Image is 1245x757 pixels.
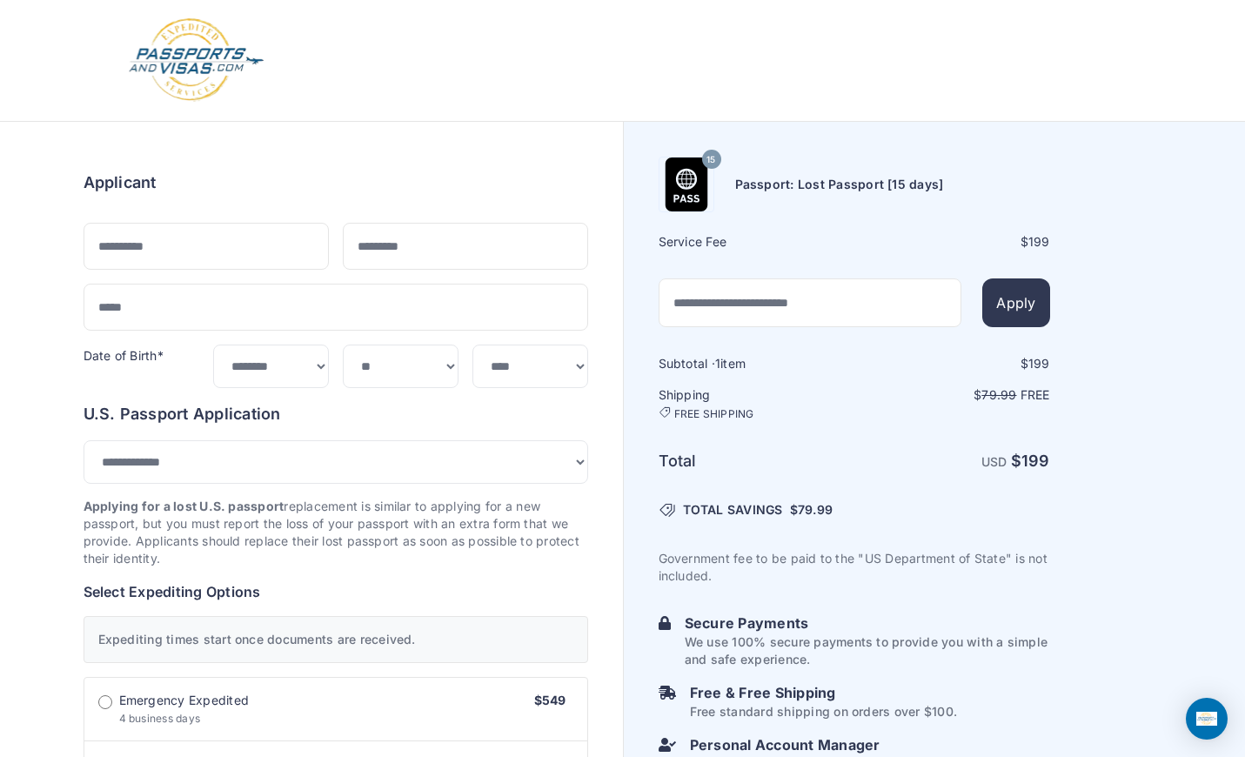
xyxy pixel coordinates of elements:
[715,356,720,371] span: 1
[735,176,944,193] h6: Passport: Lost Passport [15 days]
[84,581,588,602] h6: Select Expediting Options
[659,157,713,211] img: Product Name
[659,449,853,473] h6: Total
[856,233,1050,251] div: $
[1028,234,1050,249] span: 199
[1021,452,1050,470] span: 199
[1011,452,1050,470] strong: $
[659,233,853,251] h6: Service Fee
[685,613,1050,633] h6: Secure Payments
[659,386,853,421] h6: Shipping
[798,502,833,517] span: 79.99
[84,498,588,567] p: replacement is similar to applying for a new passport, but you must report the loss of your passp...
[981,454,1007,469] span: USD
[84,171,157,195] h6: Applicant
[856,386,1050,404] p: $
[981,387,1016,402] span: 79.99
[685,633,1050,668] p: We use 100% secure payments to provide you with a simple and safe experience.
[1028,356,1050,371] span: 199
[674,407,754,421] span: FREE SHIPPING
[1021,387,1050,402] span: Free
[534,693,566,707] span: $549
[982,278,1049,327] button: Apply
[119,692,250,709] span: Emergency Expedited
[706,149,715,171] span: 15
[690,682,957,703] h6: Free & Free Shipping
[690,703,957,720] p: Free standard shipping on orders over $100.
[856,355,1050,372] div: $
[84,499,284,513] strong: Applying for a lost U.S. passport
[1186,698,1228,740] div: Open Intercom Messenger
[690,734,1050,755] h6: Personal Account Manager
[683,501,783,519] span: TOTAL SAVINGS
[84,402,588,426] h6: U.S. Passport Application
[84,616,588,663] div: Expediting times start once documents are received.
[84,348,164,363] label: Date of Birth*
[127,17,265,104] img: Logo
[790,501,833,519] span: $
[659,550,1050,585] p: Government fee to be paid to the "US Department of State" is not included.
[659,355,853,372] h6: Subtotal · item
[119,712,201,725] span: 4 business days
